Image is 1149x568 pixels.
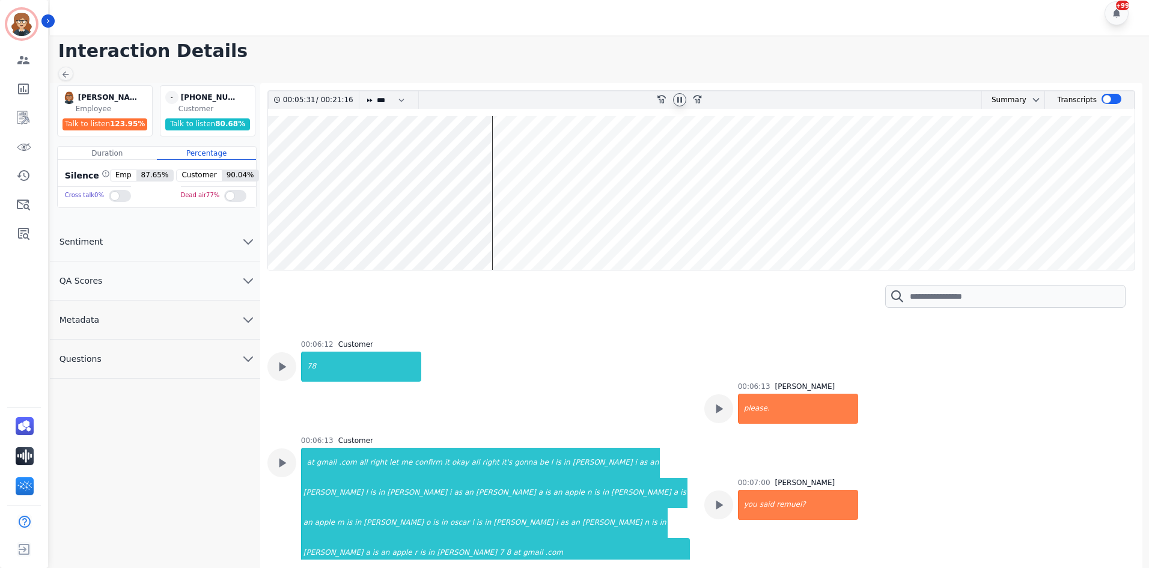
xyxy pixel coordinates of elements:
div: remuel? [775,490,858,520]
div: 7 [498,538,505,568]
div: Summary [982,91,1026,109]
div: [PERSON_NAME] [475,478,537,508]
div: +99 [1116,1,1129,10]
div: [PERSON_NAME] [775,382,835,391]
div: Employee [76,104,150,114]
div: is [369,478,377,508]
div: m [336,508,346,538]
div: an [463,478,475,508]
svg: chevron down [1031,95,1041,105]
svg: chevron down [241,313,255,327]
div: [PERSON_NAME] [571,448,634,478]
div: [PERSON_NAME] [362,508,425,538]
div: right [369,448,388,478]
div: 00:05:31 [283,91,316,109]
div: in [353,508,362,538]
div: an [648,448,660,478]
svg: chevron down [241,273,255,288]
div: Talk to listen [165,118,251,130]
div: [PERSON_NAME] [492,508,555,538]
div: 00:07:00 [738,478,770,487]
div: i [448,478,453,508]
div: in [659,508,668,538]
div: Cross talk 0 % [65,187,104,204]
span: Questions [50,353,111,365]
div: Talk to listen [62,118,148,130]
div: an [570,508,581,538]
div: is [593,478,602,508]
div: gmail [315,448,338,478]
div: [PERSON_NAME] [610,478,672,508]
div: n [586,478,593,508]
div: in [377,478,386,508]
div: is [475,508,484,538]
div: i [555,508,559,538]
div: Customer [178,104,252,114]
div: l [471,508,475,538]
div: a [364,538,371,568]
div: right [481,448,501,478]
div: you [739,490,758,520]
div: [PERSON_NAME] [78,91,138,104]
div: [PERSON_NAME] [436,538,498,568]
div: l [364,478,368,508]
div: confirm [413,448,443,478]
div: r [413,538,419,568]
svg: chevron down [241,352,255,366]
span: - [165,91,178,104]
div: [PERSON_NAME] [386,478,448,508]
span: Metadata [50,314,109,326]
div: is [346,508,354,538]
div: 00:06:12 [301,340,334,349]
div: an [552,478,564,508]
div: 8 [505,538,513,568]
svg: chevron down [241,234,255,249]
div: [PERSON_NAME] [302,478,365,508]
div: Customer [338,340,373,349]
span: 87.65 % [136,170,174,181]
div: all [470,448,481,478]
div: is [544,478,552,508]
div: is [650,508,659,538]
img: Bordered avatar [7,10,36,38]
div: in [440,508,449,538]
div: is [431,508,440,538]
div: in [427,538,436,568]
div: apple [314,508,336,538]
div: it's [501,448,514,478]
span: 90.04 % [222,170,259,181]
div: in [601,478,610,508]
div: at [512,538,522,568]
div: is [554,448,562,478]
div: all [358,448,369,478]
button: QA Scores chevron down [50,261,260,301]
span: Customer [177,170,221,181]
div: as [559,508,570,538]
span: QA Scores [50,275,112,287]
div: oscar [449,508,471,538]
button: Questions chevron down [50,340,260,379]
div: be [538,448,550,478]
div: Customer [338,436,373,445]
div: gonna [513,448,538,478]
div: [PERSON_NAME] [775,478,835,487]
div: okay [451,448,471,478]
div: 00:06:13 [301,436,334,445]
div: i [633,448,638,478]
div: an [302,508,314,538]
div: Duration [58,147,157,160]
div: me [400,448,413,478]
div: is [371,538,380,568]
div: as [453,478,463,508]
div: it [443,448,451,478]
span: 80.68 % [215,120,245,128]
div: 78 [302,352,421,382]
div: gmail [522,538,544,568]
div: Percentage [157,147,256,160]
span: 123.95 % [110,120,145,128]
div: is [679,478,687,508]
div: [PERSON_NAME] [302,538,365,568]
div: a [537,478,544,508]
button: Metadata chevron down [50,301,260,340]
div: .com [544,538,690,568]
